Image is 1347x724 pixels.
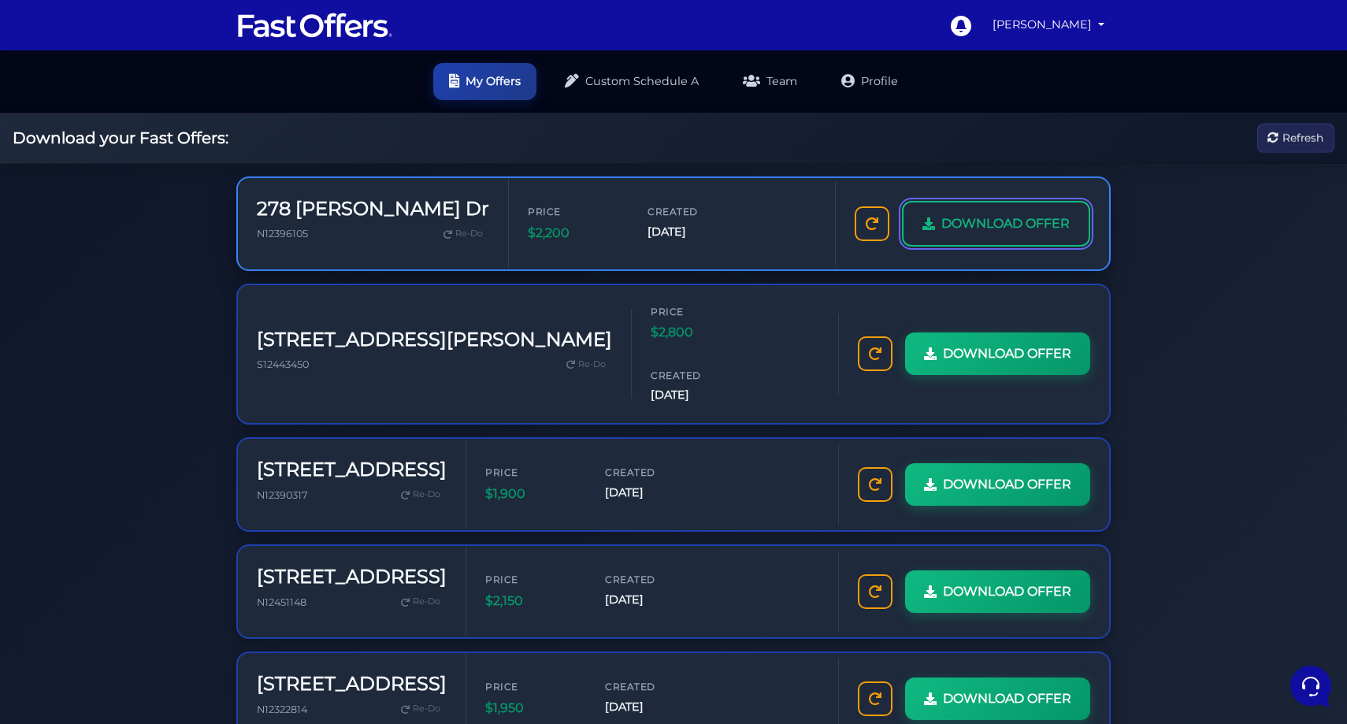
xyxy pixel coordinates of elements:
a: Team [727,63,813,100]
span: DOWNLOAD OFFER [943,343,1071,364]
span: Created [605,679,699,694]
span: [DATE] [651,386,745,404]
h3: [STREET_ADDRESS] [257,673,447,696]
button: Help [206,506,302,542]
span: Re-Do [578,358,606,372]
button: Start a Conversation [25,158,290,189]
span: Price [485,572,580,587]
a: Re-Do [395,485,447,505]
span: Created [605,465,699,480]
a: DOWNLOAD OFFER [905,332,1090,375]
span: [DATE] [605,698,699,716]
span: $2,200 [528,223,622,243]
span: Re-Do [413,702,440,716]
span: [DATE] [605,484,699,502]
a: See all [254,88,290,101]
span: Created [651,368,745,383]
a: DOWNLOAD OFFER [905,463,1090,506]
span: Re-Do [413,595,440,609]
h3: 278 [PERSON_NAME] Dr [257,198,489,221]
span: Refresh [1282,129,1323,147]
h3: [STREET_ADDRESS] [257,566,447,588]
p: Home [47,528,74,542]
span: [DATE] [648,223,742,241]
span: N12322814 [257,704,307,715]
span: Price [528,204,622,219]
span: N12451148 [257,596,306,608]
button: Messages [109,506,206,542]
a: Custom Schedule A [549,63,714,100]
a: [PERSON_NAME] [986,9,1111,40]
span: Price [651,304,745,319]
iframe: Customerly Messenger Launcher [1287,663,1334,710]
a: Open Help Center [196,221,290,233]
span: Re-Do [413,488,440,502]
span: Price [485,465,580,480]
span: Created [648,204,742,219]
a: DOWNLOAD OFFER [905,678,1090,720]
a: DOWNLOAD OFFER [902,201,1090,247]
span: $2,150 [485,591,580,611]
button: Home [13,506,109,542]
span: [DATE] [605,591,699,609]
a: Profile [826,63,914,100]
img: dark [25,113,57,145]
a: DOWNLOAD OFFER [905,570,1090,613]
span: DOWNLOAD OFFER [943,474,1071,495]
span: $2,800 [651,322,745,343]
span: Re-Do [455,227,483,241]
h3: [STREET_ADDRESS] [257,459,447,481]
span: $1,900 [485,484,580,504]
span: DOWNLOAD OFFER [941,213,1070,234]
p: Help [244,528,265,542]
span: DOWNLOAD OFFER [943,689,1071,709]
span: Find an Answer [25,221,107,233]
h3: [STREET_ADDRESS][PERSON_NAME] [257,329,612,351]
span: DOWNLOAD OFFER [943,581,1071,602]
span: $1,950 [485,698,580,718]
span: N12390317 [257,489,308,501]
a: Re-Do [395,699,447,719]
span: Price [485,679,580,694]
a: Re-Do [395,592,447,612]
span: Created [605,572,699,587]
h2: Hello [PERSON_NAME] 👋 [13,13,265,63]
span: Your Conversations [25,88,128,101]
a: Re-Do [560,355,612,375]
a: Re-Do [437,224,489,244]
span: S12443450 [257,358,309,370]
button: Refresh [1257,124,1334,153]
a: My Offers [433,63,536,100]
span: N12396105 [257,228,308,239]
p: Messages [135,528,180,542]
input: Search for an Article... [35,254,258,270]
h2: Download your Fast Offers: [13,128,228,147]
span: Start a Conversation [113,167,221,180]
img: dark [50,113,82,145]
